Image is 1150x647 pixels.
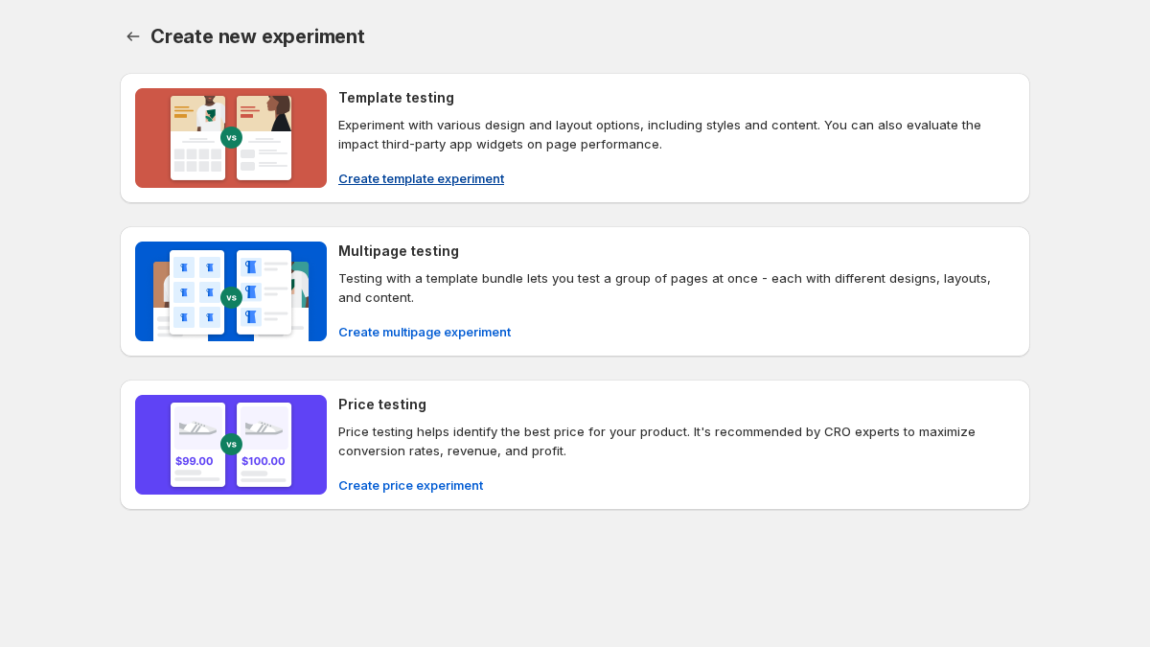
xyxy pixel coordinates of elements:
[338,169,504,188] span: Create template experiment
[135,395,327,495] img: Price testing
[338,395,426,414] h4: Price testing
[150,25,365,48] span: Create new experiment
[135,242,327,341] img: Multipage testing
[120,23,147,50] button: Back
[327,163,516,194] button: Create template experiment
[338,322,511,341] span: Create multipage experiment
[338,242,459,261] h4: Multipage testing
[135,88,327,188] img: Template testing
[327,470,494,500] button: Create price experiment
[338,115,1015,153] p: Experiment with various design and layout options, including styles and content. You can also eva...
[338,475,483,495] span: Create price experiment
[338,422,1015,460] p: Price testing helps identify the best price for your product. It's recommended by CRO experts to ...
[338,88,454,107] h4: Template testing
[338,268,1015,307] p: Testing with a template bundle lets you test a group of pages at once - each with different desig...
[327,316,522,347] button: Create multipage experiment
